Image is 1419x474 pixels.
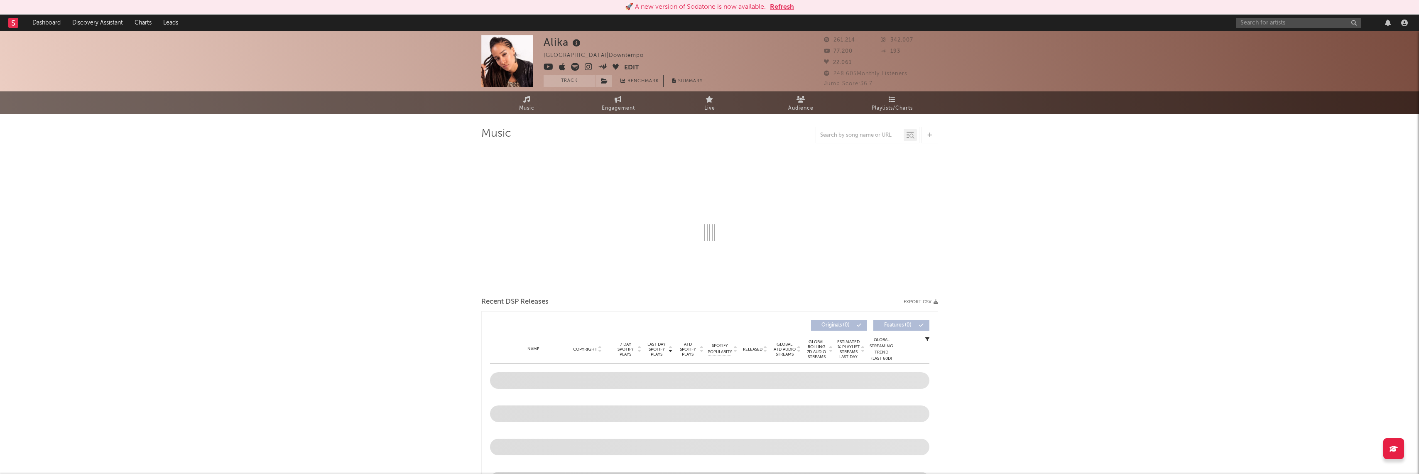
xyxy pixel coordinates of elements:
span: 248.605 Monthly Listeners [824,71,907,76]
button: Track [544,75,596,87]
div: 🚀 A new version of Sodatone is now available. [625,2,766,12]
a: Audience [755,91,847,114]
span: Spotify Popularity [708,343,732,355]
div: Name [507,346,561,352]
span: Released [743,347,762,352]
span: 22.061 [824,60,852,65]
span: Engagement [602,103,635,113]
span: 7 Day Spotify Plays [615,342,637,357]
span: Audience [788,103,814,113]
span: Global Rolling 7D Audio Streams [805,339,828,359]
span: 193 [881,49,900,54]
div: Global Streaming Trend (Last 60D) [869,337,894,362]
span: Originals ( 0 ) [816,323,855,328]
span: Benchmark [627,76,659,86]
span: Recent DSP Releases [481,297,549,307]
div: Alika [544,35,583,49]
div: [GEOGRAPHIC_DATA] | Downtempo [544,51,653,61]
span: Copyright [573,347,597,352]
span: 77.200 [824,49,853,54]
a: Charts [129,15,157,31]
a: Benchmark [616,75,664,87]
a: Leads [157,15,184,31]
span: Live [704,103,715,113]
a: Dashboard [27,15,66,31]
button: Originals(0) [811,320,867,331]
button: Edit [624,63,639,73]
a: Engagement [573,91,664,114]
span: Last Day Spotify Plays [646,342,668,357]
span: ATD Spotify Plays [677,342,699,357]
span: Music [519,103,534,113]
span: Jump Score: 36.7 [824,81,872,86]
button: Summary [668,75,707,87]
button: Export CSV [904,300,938,305]
button: Refresh [770,2,794,12]
a: Live [664,91,755,114]
input: Search by song name or URL [816,132,904,139]
a: Discovery Assistant [66,15,129,31]
span: Features ( 0 ) [879,323,917,328]
input: Search for artists [1236,18,1361,28]
span: Estimated % Playlist Streams Last Day [837,339,860,359]
span: Global ATD Audio Streams [773,342,796,357]
span: Summary [678,79,703,84]
a: Playlists/Charts [847,91,938,114]
span: Playlists/Charts [872,103,913,113]
a: Music [481,91,573,114]
button: Features(0) [873,320,929,331]
span: 261.214 [824,37,855,43]
span: 342.007 [881,37,913,43]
